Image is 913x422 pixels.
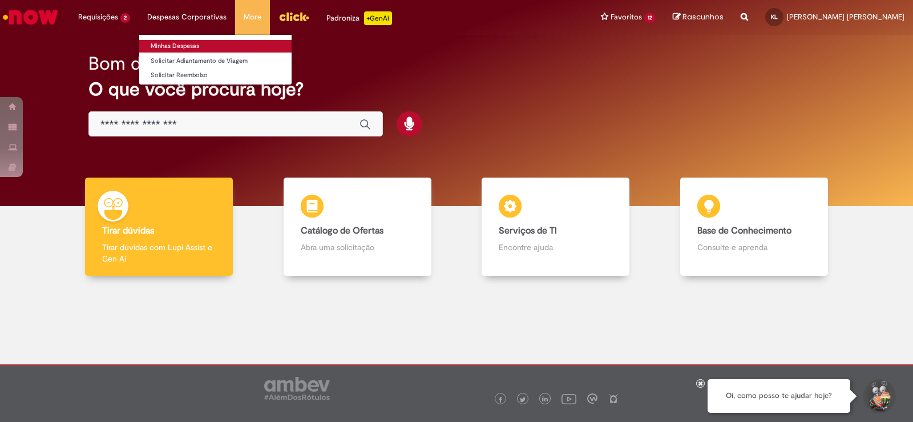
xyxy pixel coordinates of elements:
span: Despesas Corporativas [147,11,227,23]
img: logo_footer_facebook.png [498,397,503,403]
img: click_logo_yellow_360x200.png [278,8,309,25]
img: logo_footer_youtube.png [561,391,576,406]
button: Iniciar Conversa de Suporte [862,379,896,413]
span: Favoritos [611,11,642,23]
div: Oi, como posso te ajudar hoje? [708,379,850,413]
b: Catálogo de Ofertas [301,225,383,236]
p: Consulte e aprenda [697,242,811,253]
span: More [244,11,261,23]
img: logo_footer_twitter.png [520,397,526,403]
ul: Despesas Corporativas [139,34,292,85]
span: 2 [120,13,130,23]
span: Rascunhos [682,11,724,22]
b: Base de Conhecimento [697,225,791,236]
a: Tirar dúvidas Tirar dúvidas com Lupi Assist e Gen Ai [60,178,258,276]
a: Solicitar Adiantamento de Viagem [139,55,292,67]
a: Base de Conhecimento Consulte e aprenda [655,178,854,276]
span: 12 [644,13,656,23]
a: Serviços de TI Encontre ajuda [457,178,655,276]
p: Encontre ajuda [499,242,612,253]
p: +GenAi [364,11,392,25]
b: Serviços de TI [499,225,557,236]
img: logo_footer_ambev_rotulo_gray.png [264,377,330,400]
p: Tirar dúvidas com Lupi Assist e Gen Ai [102,242,216,264]
p: Abra uma solicitação [301,242,414,253]
a: Solicitar Reembolso [139,69,292,82]
img: ServiceNow [1,6,60,29]
a: Minhas Despesas [139,40,292,53]
b: Tirar dúvidas [102,225,154,236]
img: logo_footer_naosei.png [608,393,619,404]
div: Padroniza [326,11,392,25]
img: logo_footer_linkedin.png [542,396,548,403]
a: Rascunhos [673,12,724,23]
h2: O que você procura hoje? [88,79,825,99]
span: KL [771,13,778,21]
h2: Bom dia, Kaline [88,54,213,74]
span: Requisições [78,11,118,23]
span: [PERSON_NAME] [PERSON_NAME] [787,12,904,22]
a: Catálogo de Ofertas Abra uma solicitação [258,178,457,276]
img: logo_footer_workplace.png [587,393,597,404]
